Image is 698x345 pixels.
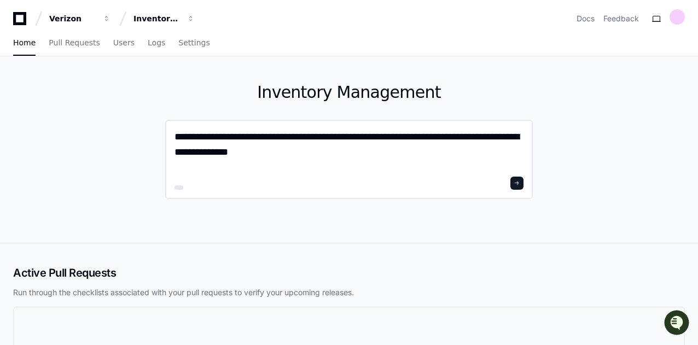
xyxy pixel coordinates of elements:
span: Pylon [109,115,132,123]
a: Settings [178,31,210,56]
a: Docs [577,13,595,24]
div: Verizon [49,13,96,24]
button: Start new chat [186,85,199,98]
span: Users [113,39,135,46]
button: Verizon [45,9,115,28]
button: Inventory Management [129,9,199,28]
span: Home [13,39,36,46]
h1: Inventory Management [165,83,533,102]
div: Welcome [11,44,199,61]
div: Start new chat [37,81,179,92]
span: Pull Requests [49,39,100,46]
a: Home [13,31,36,56]
iframe: Open customer support [663,309,693,338]
a: Powered byPylon [77,114,132,123]
a: Logs [148,31,165,56]
div: We're offline, but we'll be back soon! [37,92,159,101]
img: PlayerZero [11,11,33,33]
span: Settings [178,39,210,46]
p: Run through the checklists associated with your pull requests to verify your upcoming releases. [13,287,685,298]
button: Feedback [603,13,639,24]
span: Logs [148,39,165,46]
div: Inventory Management [133,13,181,24]
h2: Active Pull Requests [13,265,685,280]
a: Pull Requests [49,31,100,56]
img: 1756235613930-3d25f9e4-fa56-45dd-b3ad-e072dfbd1548 [11,81,31,101]
a: Users [113,31,135,56]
